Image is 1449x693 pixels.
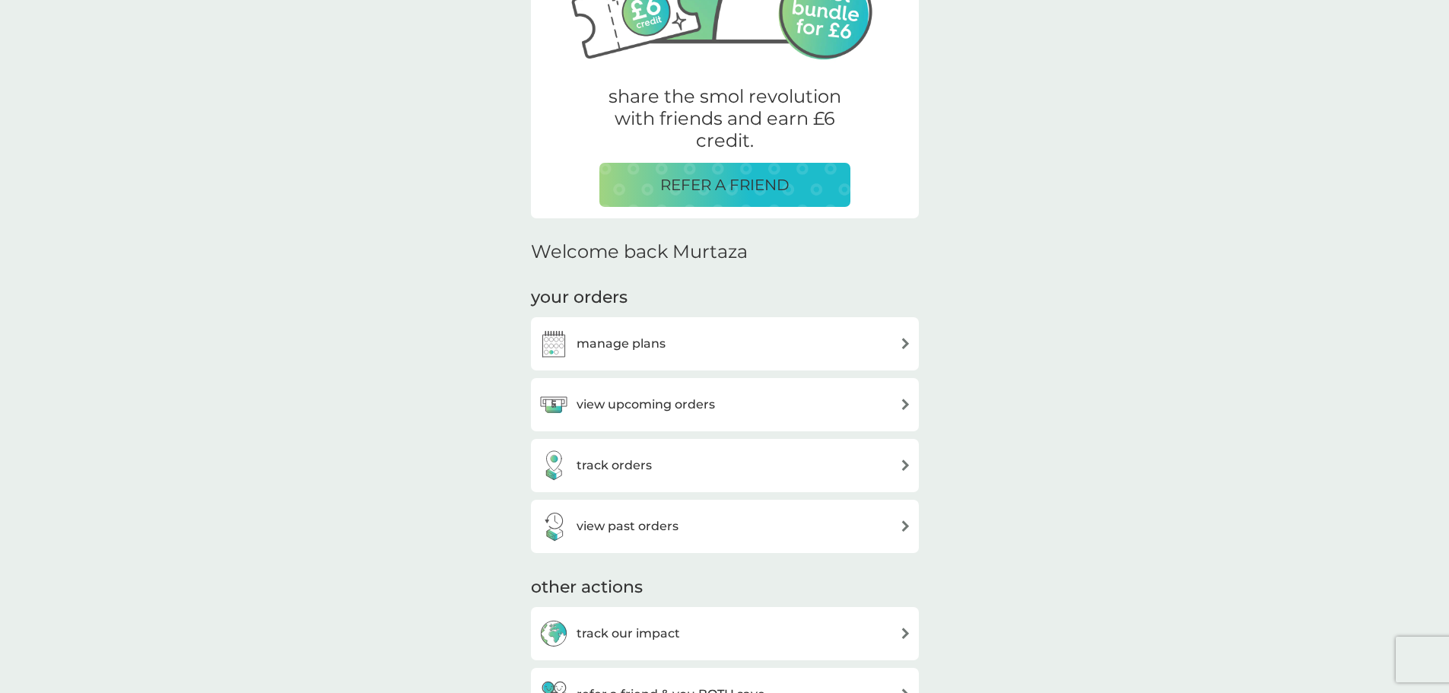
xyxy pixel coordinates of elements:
[577,334,666,354] h3: manage plans
[577,395,715,415] h3: view upcoming orders
[900,520,911,532] img: arrow right
[599,86,850,151] p: share the smol revolution with friends and earn £6 credit.
[900,338,911,349] img: arrow right
[599,163,850,207] button: REFER A FRIEND
[660,173,790,197] p: REFER A FRIEND
[577,517,678,536] h3: view past orders
[900,628,911,639] img: arrow right
[900,399,911,410] img: arrow right
[531,576,643,599] h3: other actions
[577,624,680,644] h3: track our impact
[531,241,748,263] h2: Welcome back Murtaza
[900,459,911,471] img: arrow right
[531,286,628,310] h3: your orders
[577,456,652,475] h3: track orders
